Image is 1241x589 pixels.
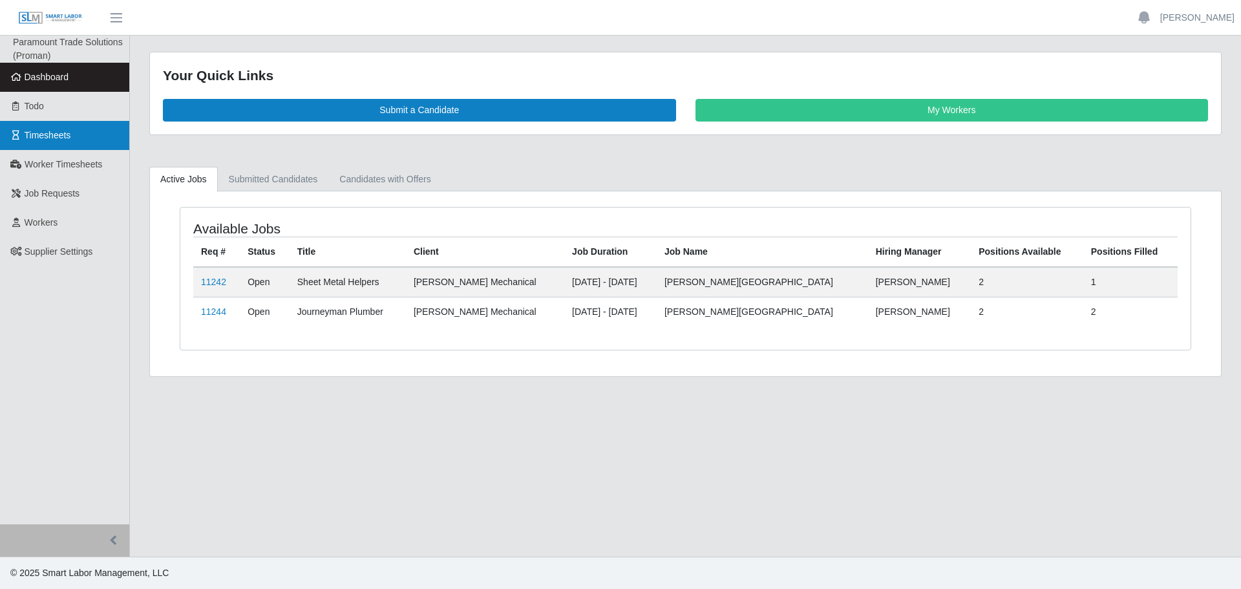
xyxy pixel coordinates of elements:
[564,237,657,267] th: Job Duration
[290,297,406,327] td: Journeyman Plumber
[971,237,1083,267] th: Positions Available
[1160,11,1235,25] a: [PERSON_NAME]
[25,101,44,111] span: Todo
[25,159,102,169] span: Worker Timesheets
[163,99,676,122] a: Submit a Candidate
[564,297,657,327] td: [DATE] - [DATE]
[868,237,971,267] th: Hiring Manager
[201,306,226,317] a: 11244
[1083,297,1178,327] td: 2
[13,37,123,61] span: Paramount Trade Solutions (Proman)
[163,65,1208,86] div: Your Quick Links
[193,237,240,267] th: Req #
[290,267,406,297] td: Sheet Metal Helpers
[193,220,592,237] h4: Available Jobs
[868,297,971,327] td: [PERSON_NAME]
[657,267,868,297] td: [PERSON_NAME][GEOGRAPHIC_DATA]
[695,99,1209,122] a: My Workers
[1083,237,1178,267] th: Positions Filled
[25,130,71,140] span: Timesheets
[25,246,93,257] span: Supplier Settings
[240,237,290,267] th: Status
[290,237,406,267] th: Title
[25,72,69,82] span: Dashboard
[406,297,564,327] td: [PERSON_NAME] Mechanical
[1083,267,1178,297] td: 1
[10,568,169,578] span: © 2025 Smart Labor Management, LLC
[25,217,58,228] span: Workers
[201,277,226,287] a: 11242
[18,11,83,25] img: SLM Logo
[657,297,868,327] td: [PERSON_NAME][GEOGRAPHIC_DATA]
[240,267,290,297] td: Open
[564,267,657,297] td: [DATE] - [DATE]
[149,167,218,192] a: Active Jobs
[406,267,564,297] td: [PERSON_NAME] Mechanical
[971,267,1083,297] td: 2
[328,167,441,192] a: Candidates with Offers
[240,297,290,327] td: Open
[218,167,329,192] a: Submitted Candidates
[406,237,564,267] th: Client
[657,237,868,267] th: Job Name
[971,297,1083,327] td: 2
[868,267,971,297] td: [PERSON_NAME]
[25,188,80,198] span: Job Requests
